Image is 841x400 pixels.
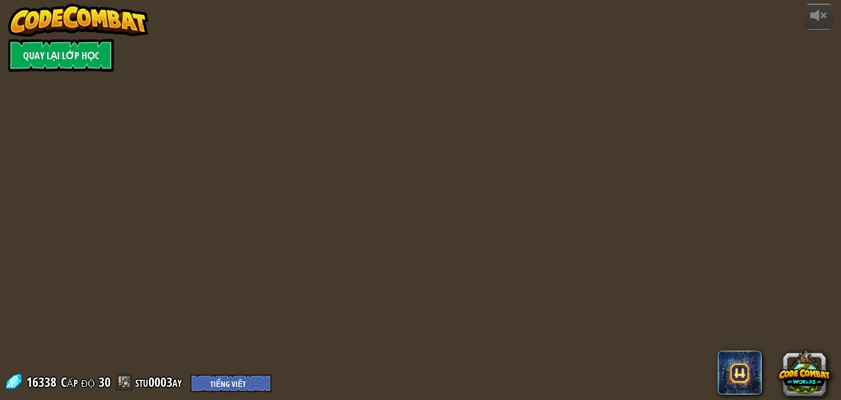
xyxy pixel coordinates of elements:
span: 16338 [26,373,60,391]
span: CodeCombat AI HackStack [718,351,762,395]
button: Tùy chỉnh âm lượng [805,4,833,30]
span: 30 [99,373,111,391]
button: CodeCombat Worlds on Roblox [778,346,831,398]
a: stu0003ay [135,373,185,391]
a: Quay lại Lớp Học [8,39,114,72]
span: Cấp độ [61,373,95,391]
img: CodeCombat - Learn how to code by playing a game [8,4,148,37]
